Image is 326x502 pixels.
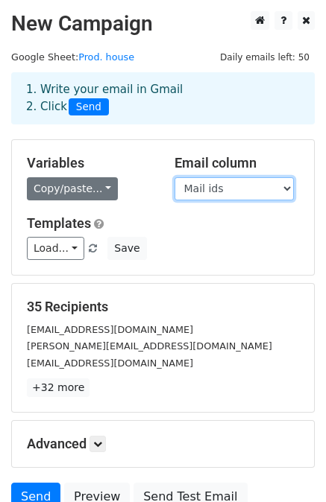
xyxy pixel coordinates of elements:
[11,11,315,36] h2: New Campaign
[27,237,84,260] a: Load...
[27,177,118,200] a: Copy/paste...
[15,81,311,115] div: 1. Write your email in Gmail 2. Click
[251,430,326,502] iframe: Chat Widget
[27,378,90,397] a: +32 more
[69,98,109,116] span: Send
[27,215,91,231] a: Templates
[27,436,299,452] h5: Advanced
[27,340,272,352] small: [PERSON_NAME][EMAIL_ADDRESS][DOMAIN_NAME]
[78,51,134,63] a: Prod. house
[215,51,315,63] a: Daily emails left: 50
[27,299,299,315] h5: 35 Recipients
[27,155,152,171] h5: Variables
[215,49,315,66] span: Daily emails left: 50
[175,155,300,171] h5: Email column
[107,237,146,260] button: Save
[11,51,134,63] small: Google Sheet:
[27,358,193,369] small: [EMAIL_ADDRESS][DOMAIN_NAME]
[27,324,193,335] small: [EMAIL_ADDRESS][DOMAIN_NAME]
